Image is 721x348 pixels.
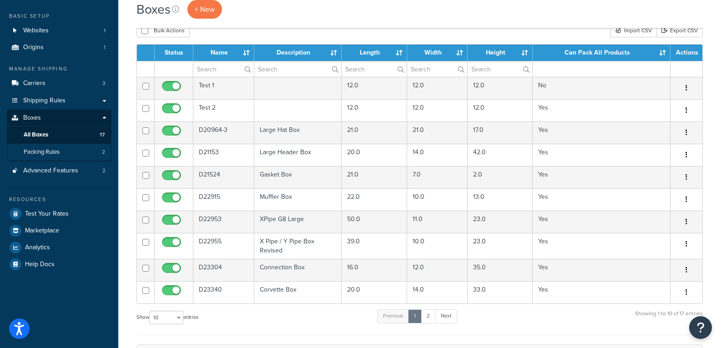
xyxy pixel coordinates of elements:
td: Yes [533,144,671,166]
td: 10.0 [407,188,468,211]
td: X Pipe / Y Pipe Box Revised [254,233,342,259]
th: Description : activate to sort column ascending [254,45,342,61]
td: 12.0 [342,77,407,99]
td: 23.0 [468,233,532,259]
li: Origins [7,39,111,56]
input: Search [193,61,254,77]
td: 7.0 [407,166,468,188]
td: Yes [533,259,671,281]
input: Search [254,61,341,77]
td: 13.0 [468,188,532,211]
div: Showing 1 to 10 of 17 entries [635,308,703,328]
th: Length : activate to sort column ascending [342,45,407,61]
div: Basic Setup [7,12,111,20]
th: Name : activate to sort column ascending [193,45,254,61]
a: Marketplace [7,222,111,239]
span: 1 [104,27,106,35]
td: Gasket Box [254,166,342,188]
td: Test 2 [193,99,254,121]
td: 50.0 [342,211,407,233]
td: D22915 [193,188,254,211]
td: 39.0 [342,233,407,259]
td: 16.0 [342,259,407,281]
td: 12.0 [468,77,532,99]
td: Muffler Box [254,188,342,211]
div: Resources [7,196,111,203]
a: Packing Rules 2 [7,144,111,161]
td: 17.0 [468,121,532,144]
td: 21.0 [407,121,468,144]
th: Can Pack All Products : activate to sort column ascending [533,45,671,61]
span: + New [195,4,215,15]
div: Manage Shipping [7,65,111,73]
td: Yes [533,211,671,233]
li: Boxes [7,110,111,161]
input: Search [342,61,407,77]
td: Yes [533,121,671,144]
span: Advanced Features [23,167,78,175]
td: 2.0 [468,166,532,188]
a: Previous [377,309,409,323]
th: Actions [671,45,702,61]
td: 20.0 [342,281,407,303]
span: Boxes [23,114,41,122]
a: Carriers 3 [7,75,111,92]
td: Yes [533,233,671,259]
a: Origins 1 [7,39,111,56]
span: Origins [23,44,44,51]
td: D21524 [193,166,254,188]
a: Export CSV [656,24,703,37]
span: 17 [100,131,105,139]
td: No [533,77,671,99]
h1: Boxes [136,0,171,18]
td: 10.0 [407,233,468,259]
a: Test Your Rates [7,206,111,222]
input: Search [407,61,468,77]
td: Corvette Box [254,281,342,303]
td: Large Header Box [254,144,342,166]
td: 21.0 [342,121,407,144]
button: Open Resource Center [689,316,712,339]
span: Marketplace [25,227,59,235]
a: Analytics [7,239,111,256]
td: D22953 [193,211,254,233]
td: 20.0 [342,144,407,166]
a: Help Docs [7,256,111,272]
span: Packing Rules [24,148,60,156]
a: Boxes [7,110,111,126]
a: Shipping Rules [7,92,111,109]
td: 12.0 [407,99,468,121]
td: Yes [533,188,671,211]
td: D23304 [193,259,254,281]
a: Next [435,309,457,323]
button: Bulk Actions [136,24,190,37]
td: D21153 [193,144,254,166]
label: Show entries [136,311,198,324]
th: Height : activate to sort column ascending [468,45,532,61]
li: Advanced Features [7,162,111,179]
td: Large Hat Box [254,121,342,144]
td: Yes [533,99,671,121]
span: Carriers [23,80,45,87]
span: Test Your Rates [25,210,69,218]
td: 12.0 [407,259,468,281]
td: 12.0 [342,99,407,121]
span: 2 [102,167,106,175]
td: 11.0 [407,211,468,233]
td: Yes [533,166,671,188]
td: 14.0 [407,281,468,303]
input: Search [468,61,532,77]
select: Showentries [149,311,183,324]
span: Analytics [25,244,50,252]
span: 2 [102,148,105,156]
a: 1 [408,309,422,323]
span: Help Docs [25,261,55,268]
td: Yes [533,281,671,303]
li: Packing Rules [7,144,111,161]
td: 22.0 [342,188,407,211]
td: 35.0 [468,259,532,281]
